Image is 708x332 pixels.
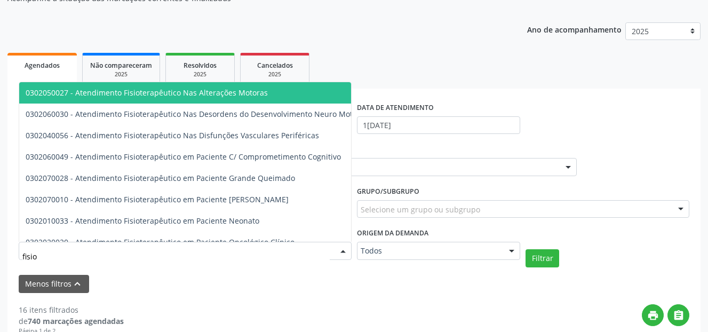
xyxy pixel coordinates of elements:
[248,162,555,172] span: Centro de Reabilitacao
[26,216,259,226] span: 0302010033 - Atendimento Fisioterapêutico em Paciente Neonato
[248,70,301,78] div: 2025
[25,61,60,70] span: Agendados
[26,173,295,183] span: 0302070028 - Atendimento Fisioterapêutico em Paciente Grande Queimado
[357,225,428,242] label: Origem da demanda
[173,70,227,78] div: 2025
[28,316,124,326] strong: 740 marcações agendadas
[19,315,124,327] div: de
[26,130,319,140] span: 0302040056 - Atendimento Fisioterapêutico Nas Disfunções Vasculares Periféricas
[647,310,659,321] i: print
[642,304,664,326] button: print
[357,116,521,135] input: Selecione um intervalo
[26,88,268,98] span: 0302050027 - Atendimento Fisioterapêutico Nas Alterações Motoras
[357,184,419,200] label: Grupo/Subgrupo
[257,61,293,70] span: Cancelados
[90,70,152,78] div: 2025
[90,61,152,70] span: Não compareceram
[526,249,559,267] button: Filtrar
[26,109,360,119] span: 0302060030 - Atendimento Fisioterapêutico Nas Desordens do Desenvolvimento Neuro Motor
[26,152,341,162] span: 0302060049 - Atendimento Fisioterapêutico em Paciente C/ Comprometimento Cognitivo
[361,204,480,215] span: Selecione um grupo ou subgrupo
[26,237,295,247] span: 0302020020 - Atendimento Fisioterapêutico em Paciente Oncológico Clínico
[527,22,622,36] p: Ano de acompanhamento
[184,61,217,70] span: Resolvidos
[19,275,89,294] button: Menos filtroskeyboard_arrow_up
[22,246,330,267] input: Selecionar procedimento
[71,278,83,290] i: keyboard_arrow_up
[26,194,289,204] span: 0302070010 - Atendimento Fisioterapêutico em Paciente [PERSON_NAME]
[667,304,689,326] button: 
[361,246,499,256] span: Todos
[673,310,685,321] i: 
[19,304,124,315] div: 16 itens filtrados
[357,100,434,116] label: DATA DE ATENDIMENTO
